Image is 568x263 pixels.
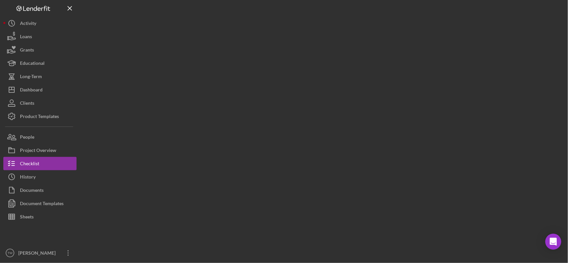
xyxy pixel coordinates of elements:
div: Educational [20,57,45,71]
div: Checklist [20,157,39,172]
button: Loans [3,30,77,43]
div: Dashboard [20,83,43,98]
button: Document Templates [3,197,77,210]
div: Grants [20,43,34,58]
div: Clients [20,96,34,111]
div: Open Intercom Messenger [545,234,561,250]
div: Activity [20,17,36,32]
text: TW [8,251,13,255]
div: Sheets [20,210,34,225]
button: Product Templates [3,110,77,123]
button: Grants [3,43,77,57]
button: History [3,170,77,184]
button: Educational [3,57,77,70]
div: Loans [20,30,32,45]
button: Dashboard [3,83,77,96]
button: People [3,130,77,144]
div: [PERSON_NAME] [17,246,60,261]
button: Sheets [3,210,77,223]
button: Project Overview [3,144,77,157]
div: Document Templates [20,197,64,212]
div: Product Templates [20,110,59,125]
div: People [20,130,34,145]
button: Activity [3,17,77,30]
div: Project Overview [20,144,56,159]
button: TW[PERSON_NAME] [3,246,77,260]
button: Documents [3,184,77,197]
div: History [20,170,36,185]
button: Checklist [3,157,77,170]
div: Documents [20,184,44,198]
button: Clients [3,96,77,110]
button: Long-Term [3,70,77,83]
div: Long-Term [20,70,42,85]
